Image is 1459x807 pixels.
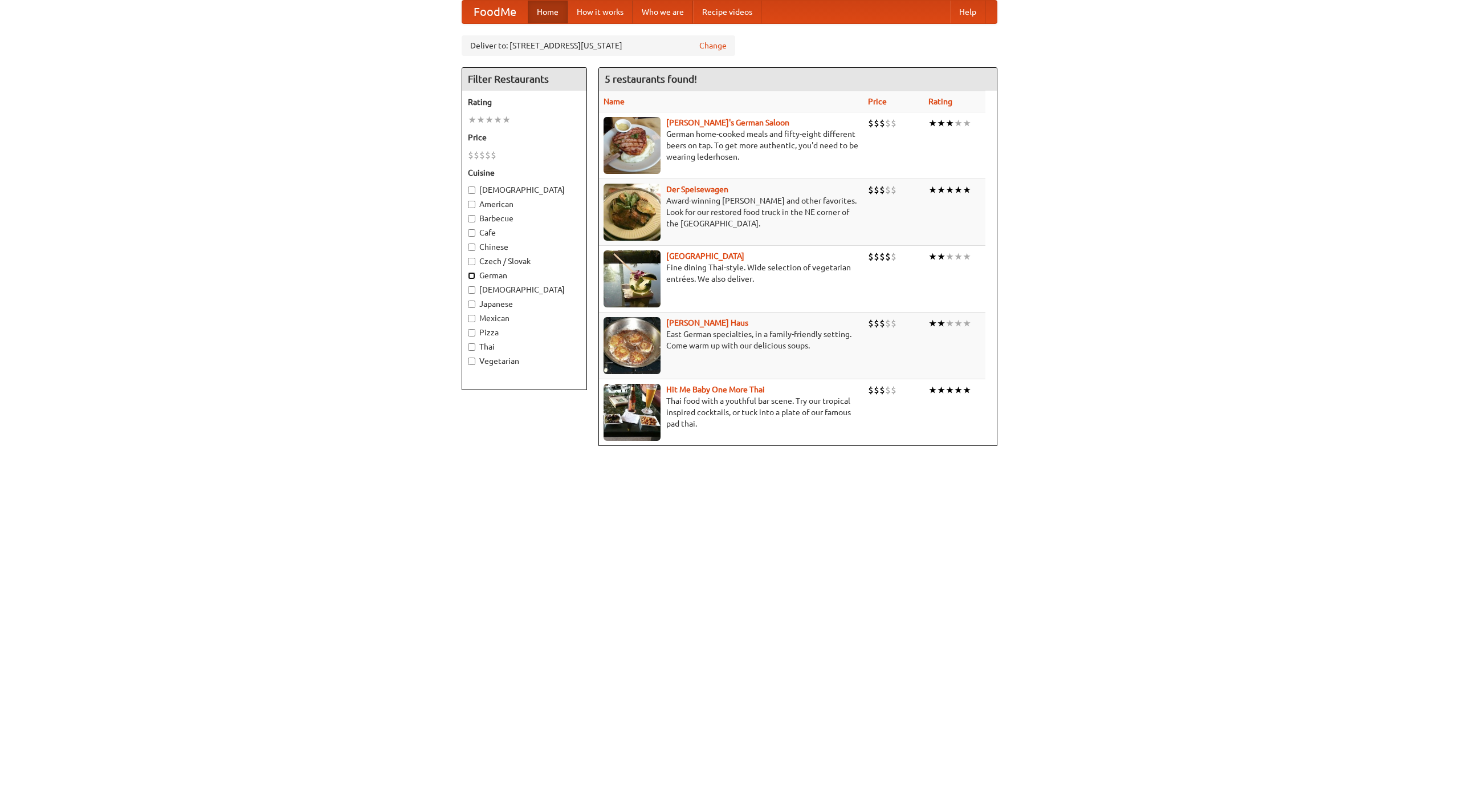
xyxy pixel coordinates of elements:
label: Cafe [468,227,581,238]
li: $ [474,149,479,161]
li: ★ [928,317,937,330]
input: Mexican [468,315,475,322]
input: Vegetarian [468,358,475,365]
a: FoodMe [462,1,528,23]
a: Home [528,1,568,23]
label: [DEMOGRAPHIC_DATA] [468,284,581,295]
p: Thai food with a youthful bar scene. Try our tropical inspired cocktails, or tuck into a plate of... [604,395,859,429]
li: ★ [954,384,963,396]
li: $ [879,250,885,263]
label: Japanese [468,298,581,310]
li: ★ [963,184,971,196]
li: ★ [963,384,971,396]
a: Who we are [633,1,693,23]
a: Price [868,97,887,106]
a: How it works [568,1,633,23]
a: Help [950,1,985,23]
li: $ [468,149,474,161]
li: $ [868,117,874,129]
input: German [468,272,475,279]
li: ★ [468,113,476,126]
input: Japanese [468,301,475,308]
label: Chinese [468,241,581,253]
li: ★ [937,384,946,396]
label: Barbecue [468,213,581,224]
li: $ [891,184,896,196]
input: Chinese [468,244,475,251]
a: Change [699,40,727,51]
a: [PERSON_NAME] Haus [666,318,748,327]
li: ★ [946,250,954,263]
li: $ [868,317,874,330]
li: $ [891,250,896,263]
label: Czech / Slovak [468,256,581,267]
li: ★ [502,113,511,126]
li: $ [868,250,874,263]
label: German [468,270,581,281]
li: $ [891,117,896,129]
a: Recipe videos [693,1,761,23]
img: kohlhaus.jpg [604,317,661,374]
li: ★ [937,250,946,263]
li: $ [874,384,879,396]
li: ★ [963,250,971,263]
li: $ [879,184,885,196]
li: $ [885,317,891,330]
label: American [468,198,581,210]
li: ★ [928,250,937,263]
h5: Cuisine [468,167,581,179]
li: $ [891,317,896,330]
img: babythai.jpg [604,384,661,441]
li: ★ [494,113,502,126]
a: Name [604,97,625,106]
div: Deliver to: [STREET_ADDRESS][US_STATE] [462,35,735,56]
a: [GEOGRAPHIC_DATA] [666,252,744,261]
li: ★ [928,117,937,129]
li: $ [891,384,896,396]
li: ★ [954,317,963,330]
a: Rating [928,97,952,106]
li: $ [885,184,891,196]
label: Vegetarian [468,355,581,367]
li: ★ [928,384,937,396]
p: German home-cooked meals and fifty-eight different beers on tap. To get more authentic, you'd nee... [604,128,859,163]
li: $ [885,384,891,396]
li: ★ [963,117,971,129]
a: [PERSON_NAME]'s German Saloon [666,118,789,127]
h5: Price [468,132,581,143]
input: Czech / Slovak [468,258,475,265]
h4: Filter Restaurants [462,68,586,91]
img: satay.jpg [604,250,661,307]
li: ★ [946,117,954,129]
li: $ [885,250,891,263]
li: $ [868,184,874,196]
li: ★ [928,184,937,196]
li: ★ [946,384,954,396]
li: $ [479,149,485,161]
h5: Rating [468,96,581,108]
p: Award-winning [PERSON_NAME] and other favorites. Look for our restored food truck in the NE corne... [604,195,859,229]
input: American [468,201,475,208]
a: Hit Me Baby One More Thai [666,385,765,394]
li: ★ [937,184,946,196]
p: Fine dining Thai-style. Wide selection of vegetarian entrées. We also deliver. [604,262,859,285]
a: Der Speisewagen [666,185,728,194]
li: $ [874,250,879,263]
li: $ [874,317,879,330]
label: Pizza [468,327,581,338]
li: $ [885,117,891,129]
li: $ [879,117,885,129]
li: $ [879,317,885,330]
li: ★ [937,317,946,330]
li: $ [491,149,496,161]
li: $ [868,384,874,396]
label: Mexican [468,313,581,324]
input: Thai [468,343,475,351]
li: ★ [954,250,963,263]
img: speisewagen.jpg [604,184,661,241]
input: Barbecue [468,215,475,222]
